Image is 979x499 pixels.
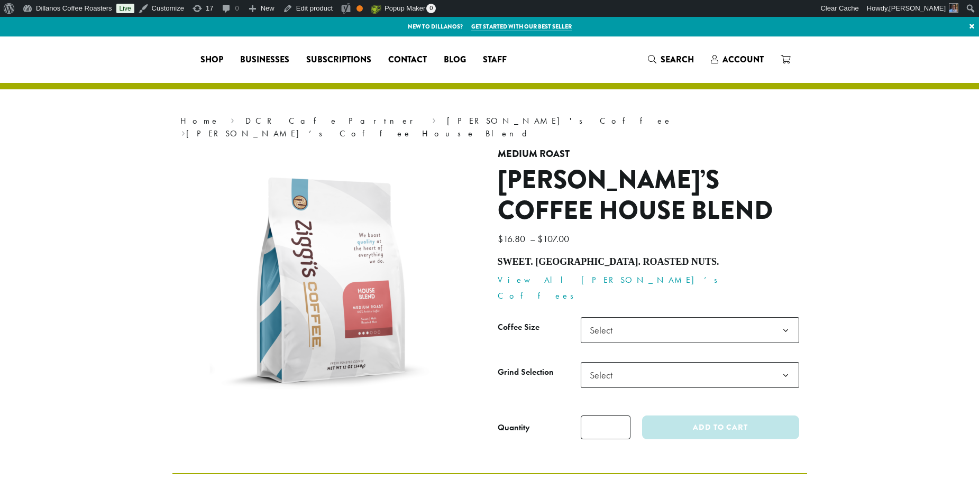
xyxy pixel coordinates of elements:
span: Shop [200,53,223,67]
div: Quantity [498,421,530,434]
span: Select [585,320,623,340]
span: [PERSON_NAME] [889,4,946,12]
span: Staff [483,53,507,67]
a: Home [180,115,219,126]
a: Search [639,51,702,68]
span: Blog [444,53,466,67]
span: › [432,111,436,127]
a: Get started with our best seller [471,22,572,31]
label: Coffee Size [498,320,581,335]
input: Product quantity [581,415,630,439]
h4: Sweet. [GEOGRAPHIC_DATA]. Roasted nuts. [498,256,799,268]
span: $ [498,233,503,245]
span: Select [585,365,623,385]
nav: Breadcrumb [180,115,799,140]
span: – [530,233,535,245]
span: $ [537,233,543,245]
a: × [965,17,979,36]
a: View All [PERSON_NAME]’s Coffees [498,274,725,301]
a: Staff [474,51,515,68]
a: Live [116,4,134,13]
span: Subscriptions [306,53,371,67]
h1: [PERSON_NAME]’s Coffee House Blend [498,165,799,226]
span: › [181,124,185,140]
span: › [231,111,234,127]
span: Businesses [240,53,289,67]
a: DCR Cafe Partner [245,115,420,126]
label: Grind Selection [498,365,581,380]
span: Select [581,317,799,343]
button: Add to cart [642,415,799,439]
bdi: 107.00 [537,233,572,245]
h4: Medium Roast [498,149,799,160]
span: Select [581,362,799,388]
span: 0 [426,4,436,13]
span: Contact [388,53,427,67]
bdi: 16.80 [498,233,528,245]
span: Search [661,53,694,66]
div: OK [356,5,363,12]
a: [PERSON_NAME]'s Coffee [447,115,672,126]
a: Shop [192,51,232,68]
span: Account [722,53,764,66]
